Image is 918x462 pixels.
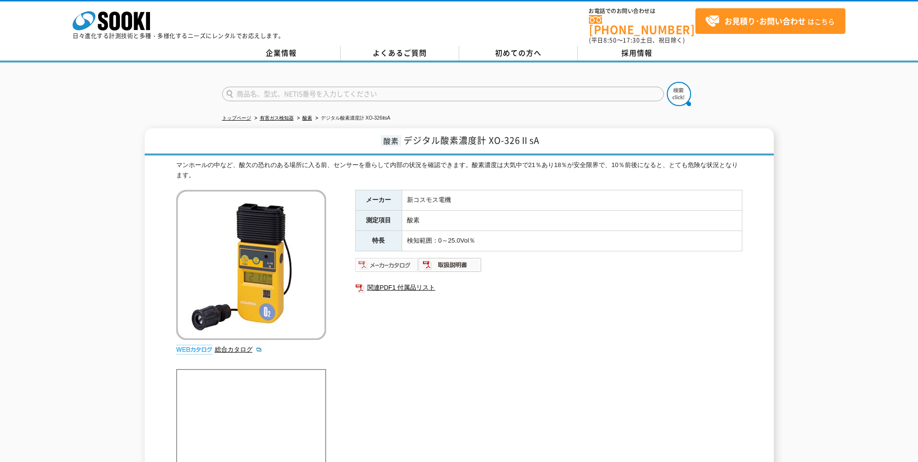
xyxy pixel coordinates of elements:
img: webカタログ [176,345,212,354]
span: 8:50 [603,36,617,45]
strong: お見積り･お問い合わせ [724,15,806,27]
a: 有害ガス検知器 [260,115,294,121]
a: [PHONE_NUMBER] [589,15,695,35]
a: 総合カタログ [215,346,262,353]
a: トップページ [222,115,251,121]
li: デジタル酸素濃度計 XO-326ⅡsA [314,113,391,123]
td: 新コスモス電機 [402,190,742,211]
th: メーカー [355,190,402,211]
span: (平日 ～ 土日、祝日除く) [589,36,685,45]
span: 17:30 [623,36,640,45]
a: よくあるご質問 [341,46,459,61]
th: 特長 [355,231,402,251]
input: 商品名、型式、NETIS番号を入力してください [222,87,664,101]
a: お見積り･お問い合わせはこちら [695,8,845,34]
td: 検知範囲：0～25.0Vol％ [402,231,742,251]
span: デジタル酸素濃度計 XO-326ⅡsA [404,134,540,147]
a: 関連PDF1 付属品リスト [355,281,742,294]
span: 酸素 [381,135,401,146]
div: マンホールの中など、酸欠の恐れのある場所に入る前、センサーを垂らして内部の状況を確認できます。酸素濃度は大気中で21％あり18％が安全限界で、10％前後になると、とても危険な状況となります。 [176,160,742,181]
span: お電話でのお問い合わせは [589,8,695,14]
th: 測定項目 [355,211,402,231]
a: メーカーカタログ [355,263,419,271]
a: 企業情報 [222,46,341,61]
a: 採用情報 [578,46,696,61]
p: 日々進化する計測技術と多種・多様化するニーズにレンタルでお応えします。 [73,33,285,39]
img: デジタル酸素濃度計 XO-326ⅡsA [176,190,326,340]
span: はこちら [705,14,835,29]
a: 初めての方へ [459,46,578,61]
td: 酸素 [402,211,742,231]
img: btn_search.png [667,82,691,106]
span: 初めての方へ [495,47,542,58]
img: 取扱説明書 [419,257,482,273]
a: 酸素 [302,115,312,121]
img: メーカーカタログ [355,257,419,273]
a: 取扱説明書 [419,263,482,271]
